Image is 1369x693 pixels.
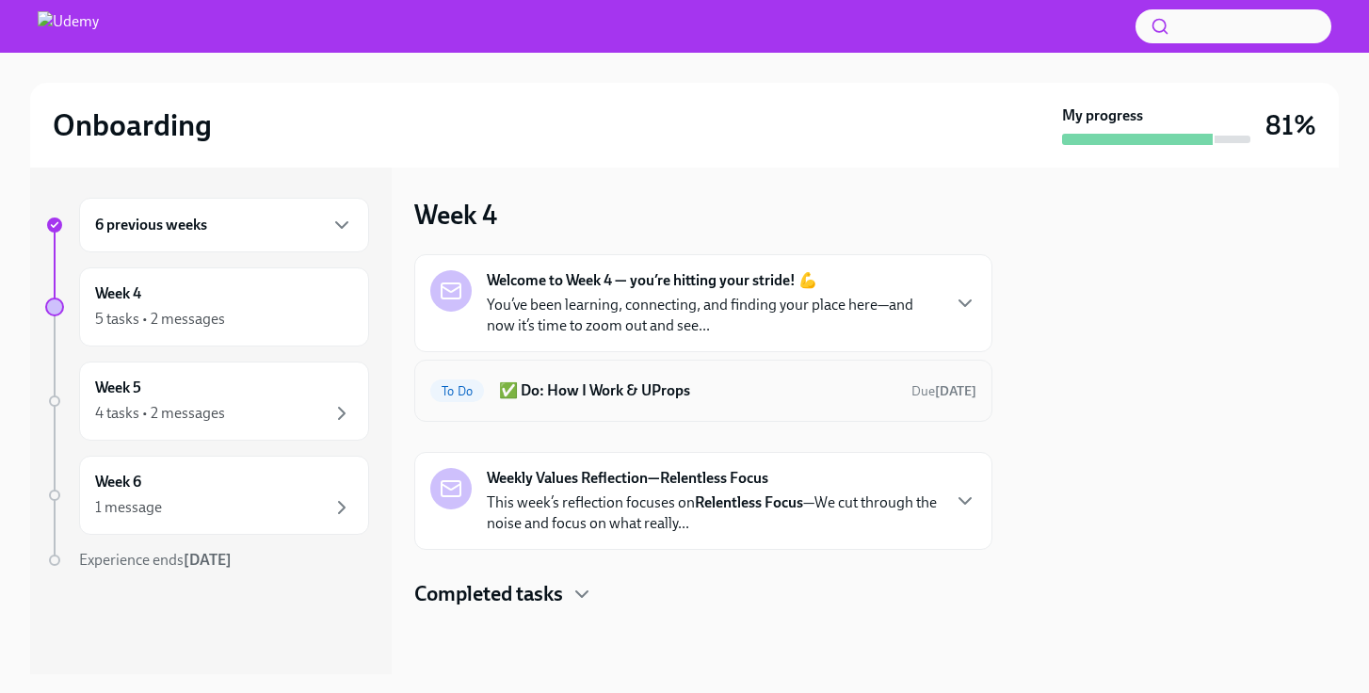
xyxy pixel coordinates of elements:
a: Week 61 message [45,456,369,535]
h4: Completed tasks [414,580,563,608]
strong: Relentless Focus [695,493,803,511]
div: 6 previous weeks [79,198,369,252]
a: Week 45 tasks • 2 messages [45,267,369,346]
h6: ✅ Do: How I Work & UProps [499,380,896,401]
h6: Week 4 [95,283,141,304]
div: Completed tasks [414,580,992,608]
strong: Welcome to Week 4 — you’re hitting your stride! 💪 [487,270,817,291]
p: You’ve been learning, connecting, and finding your place here—and now it’s time to zoom out and s... [487,295,939,336]
strong: Weekly Values Reflection—Relentless Focus [487,468,768,489]
h6: Week 6 [95,472,141,492]
h2: Onboarding [53,106,212,144]
div: 4 tasks • 2 messages [95,403,225,424]
a: Week 54 tasks • 2 messages [45,362,369,441]
h6: 6 previous weeks [95,215,207,235]
div: 5 tasks • 2 messages [95,309,225,330]
span: Due [911,383,976,399]
h6: Week 5 [95,378,141,398]
img: Udemy [38,11,99,41]
div: 1 message [95,497,162,518]
a: To Do✅ Do: How I Work & UPropsDue[DATE] [430,376,976,406]
h3: Week 4 [414,198,497,232]
strong: [DATE] [184,551,232,569]
span: September 6th, 2025 11:00 [911,382,976,400]
span: Experience ends [79,551,232,569]
span: To Do [430,384,484,398]
p: This week’s reflection focuses on —We cut through the noise and focus on what really... [487,492,939,534]
strong: [DATE] [935,383,976,399]
strong: My progress [1062,105,1143,126]
h3: 81% [1265,108,1316,142]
